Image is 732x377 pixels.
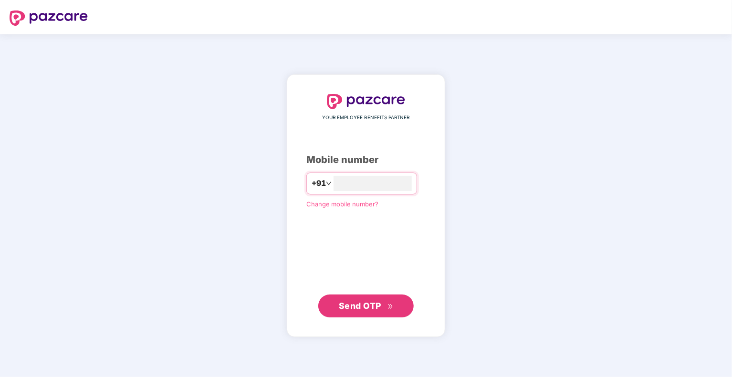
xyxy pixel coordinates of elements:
span: YOUR EMPLOYEE BENEFITS PARTNER [323,114,410,122]
button: Send OTPdouble-right [318,295,414,317]
span: Send OTP [339,301,381,311]
img: logo [10,10,88,26]
div: Mobile number [306,153,426,167]
span: +91 [312,177,326,189]
span: double-right [387,304,394,310]
img: logo [327,94,405,109]
span: down [326,181,332,186]
a: Change mobile number? [306,200,378,208]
